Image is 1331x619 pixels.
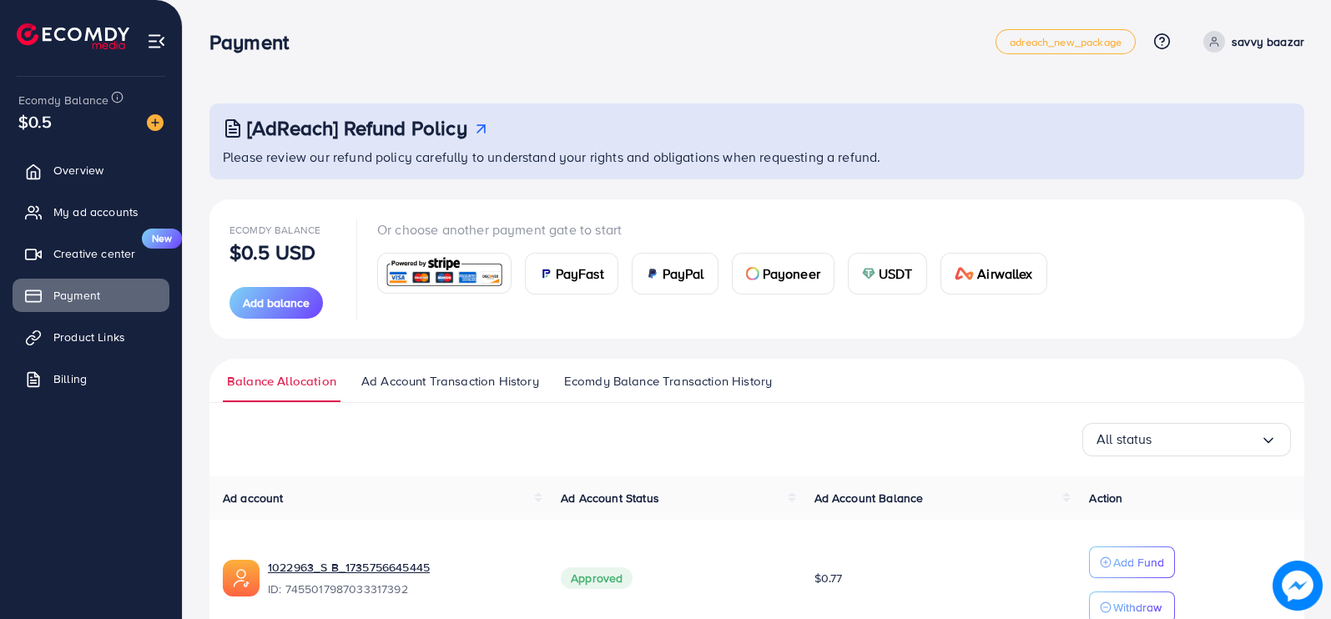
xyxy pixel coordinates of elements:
span: Payment [53,287,100,304]
a: cardPayFast [525,253,618,294]
a: Product Links [13,320,169,354]
span: Payoneer [763,264,820,284]
p: Withdraw [1113,597,1162,617]
span: Ad Account Balance [814,490,924,506]
img: image [147,114,164,131]
div: <span class='underline'>1022963_S B_1735756645445</span></br>7455017987033317392 [268,559,534,597]
button: Add Fund [1089,546,1175,578]
img: card [746,267,759,280]
span: Ecomdy Balance Transaction History [564,372,772,390]
span: Action [1089,490,1122,506]
img: logo [17,23,129,49]
input: Search for option [1152,426,1260,452]
span: My ad accounts [53,204,139,220]
span: Add balance [243,294,310,311]
img: card [862,267,875,280]
p: Or choose another payment gate to start [377,219,1061,239]
span: Ecomdy Balance [229,223,320,237]
span: Overview [53,162,103,179]
button: Add balance [229,287,323,319]
span: Approved [561,567,633,589]
span: adreach_new_package [1010,37,1122,48]
span: Airwallex [977,264,1032,284]
span: PayFast [556,264,604,284]
h3: Payment [209,30,302,54]
p: $0.5 USD [229,242,315,262]
span: USDT [879,264,913,284]
a: cardUSDT [848,253,927,294]
img: card [955,267,975,280]
a: My ad accounts [13,195,169,229]
span: All status [1097,426,1152,452]
span: Ad Account Transaction History [361,372,539,390]
img: ic-ads-acc.e4c84228.svg [223,560,260,596]
a: Overview [13,153,169,187]
span: Billing [53,370,87,387]
p: Add Fund [1113,552,1164,572]
span: ID: 7455017987033317392 [268,581,534,597]
h3: [AdReach] Refund Policy [247,116,467,140]
a: Creative centerNew [13,237,169,270]
img: image [1273,561,1323,611]
img: card [646,267,659,280]
span: Balance Allocation [227,372,336,390]
span: PayPal [663,264,704,284]
a: cardAirwallex [940,253,1047,294]
span: Product Links [53,329,125,345]
p: Please review our refund policy carefully to understand your rights and obligations when requesti... [223,147,1294,167]
span: $0.77 [814,570,843,586]
span: Ad account [223,490,284,506]
a: 1022963_S B_1735756645445 [268,559,534,576]
span: $0.5 [18,109,53,133]
a: card [377,253,512,294]
a: Payment [13,279,169,312]
a: cardPayPal [632,253,718,294]
img: menu [147,32,166,51]
div: Search for option [1082,423,1291,456]
a: savvy baazar [1197,31,1304,53]
img: card [383,255,506,291]
span: Ecomdy Balance [18,92,108,108]
a: cardPayoneer [732,253,834,294]
span: New [142,229,182,249]
a: adreach_new_package [996,29,1136,54]
p: savvy baazar [1232,32,1304,52]
a: Billing [13,362,169,395]
span: Creative center [53,245,135,262]
span: Ad Account Status [561,490,659,506]
img: card [539,267,552,280]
